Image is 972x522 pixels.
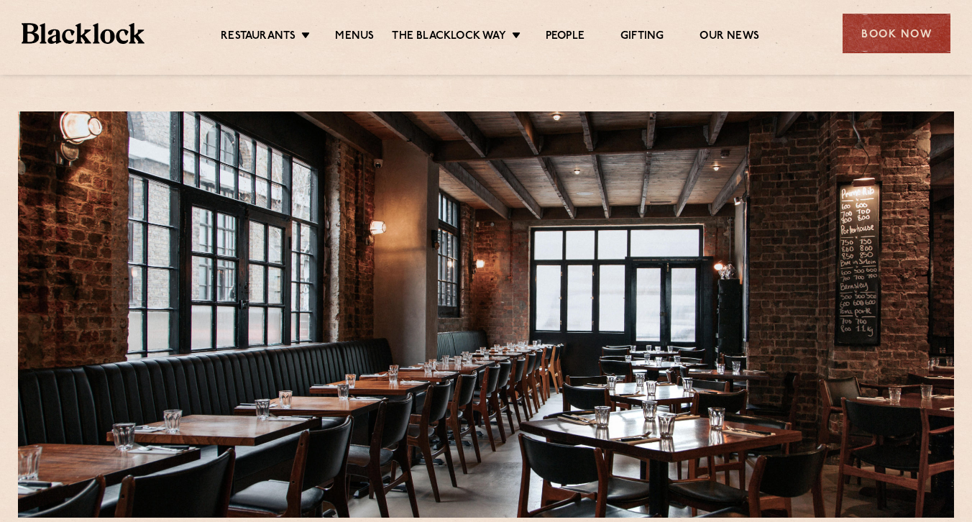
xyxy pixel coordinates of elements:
[546,29,584,45] a: People
[700,29,759,45] a: Our News
[620,29,664,45] a: Gifting
[221,29,295,45] a: Restaurants
[335,29,374,45] a: Menus
[22,23,145,44] img: BL_Textured_Logo-footer-cropped.svg
[843,14,950,53] div: Book Now
[392,29,505,45] a: The Blacklock Way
